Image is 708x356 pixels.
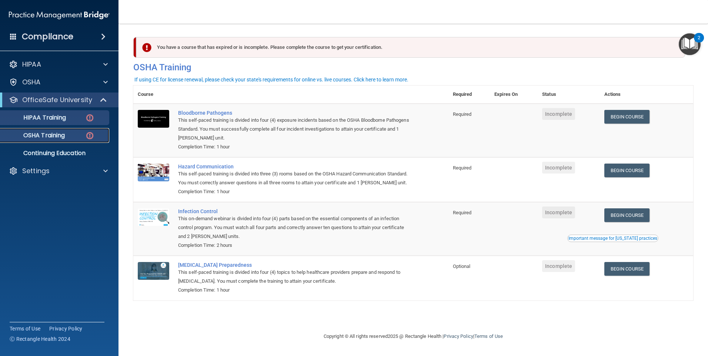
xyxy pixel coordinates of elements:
button: If using CE for license renewal, please check your state's requirements for online vs. live cours... [133,76,410,83]
span: Incomplete [542,260,575,272]
th: Expires On [490,85,538,104]
p: OSHA Training [5,132,65,139]
h4: OSHA Training [133,62,693,73]
a: HIPAA [9,60,108,69]
p: HIPAA [22,60,41,69]
p: HIPAA Training [5,114,66,121]
img: danger-circle.6113f641.png [85,113,94,122]
span: Incomplete [542,108,575,120]
a: Begin Course [604,208,649,222]
div: If using CE for license renewal, please check your state's requirements for online vs. live cours... [134,77,408,82]
th: Course [133,85,174,104]
a: Begin Course [604,262,649,276]
th: Status [538,85,600,104]
div: Completion Time: 1 hour [178,286,411,295]
a: OfficeSafe University [9,95,107,104]
p: Settings [22,167,50,175]
span: Required [453,210,472,215]
a: Bloodborne Pathogens [178,110,411,116]
th: Actions [600,85,693,104]
div: 2 [698,38,700,47]
a: Privacy Policy [49,325,83,332]
a: [MEDICAL_DATA] Preparedness [178,262,411,268]
button: Read this if you are a dental practitioner in the state of CA [567,235,658,242]
p: Continuing Education [5,150,106,157]
p: OSHA [22,78,41,87]
a: OSHA [9,78,108,87]
p: OfficeSafe University [22,95,92,104]
img: exclamation-circle-solid-danger.72ef9ffc.png [142,43,151,52]
a: Begin Course [604,164,649,177]
button: Open Resource Center, 2 new notifications [679,33,701,55]
a: Settings [9,167,108,175]
div: Important message for [US_STATE] practices [568,236,657,241]
div: Copyright © All rights reserved 2025 @ Rectangle Health | | [278,325,548,348]
div: This self-paced training is divided into four (4) topics to help healthcare providers prepare and... [178,268,411,286]
a: Terms of Use [10,325,40,332]
a: Privacy Policy [444,333,473,339]
a: Terms of Use [474,333,503,339]
div: Completion Time: 1 hour [178,142,411,151]
div: Completion Time: 1 hour [178,187,411,196]
img: PMB logo [9,8,110,23]
h4: Compliance [22,31,73,42]
span: Incomplete [542,162,575,174]
div: This self-paced training is divided into three (3) rooms based on the OSHA Hazard Communication S... [178,169,411,187]
a: Hazard Communication [178,164,411,169]
th: Required [448,85,490,104]
span: Required [453,111,472,117]
div: You have a course that has expired or is incomplete. Please complete the course to get your certi... [136,37,685,58]
span: Optional [453,263,471,269]
a: Begin Course [604,110,649,124]
span: Ⓒ Rectangle Health 2024 [10,335,70,343]
div: This self-paced training is divided into four (4) exposure incidents based on the OSHA Bloodborne... [178,116,411,142]
span: Required [453,165,472,171]
a: Infection Control [178,208,411,214]
div: Completion Time: 2 hours [178,241,411,250]
div: This on-demand webinar is divided into four (4) parts based on the essential components of an inf... [178,214,411,241]
img: danger-circle.6113f641.png [85,131,94,140]
span: Incomplete [542,206,575,218]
